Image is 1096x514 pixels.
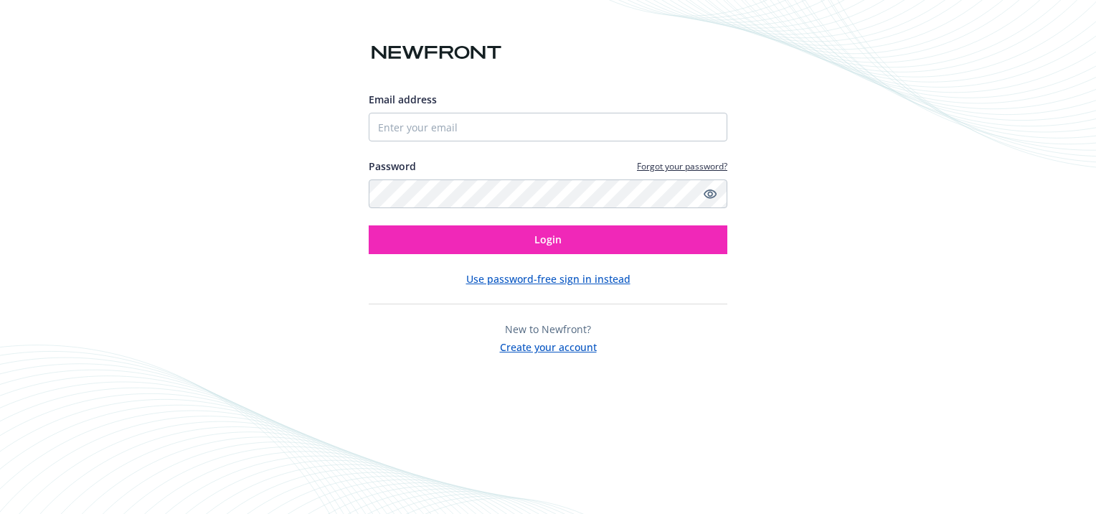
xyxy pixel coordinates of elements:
button: Use password-free sign in instead [466,271,630,286]
label: Password [369,159,416,174]
input: Enter your email [369,113,727,141]
a: Forgot your password? [637,160,727,172]
a: Show password [701,185,719,202]
input: Enter your password [369,179,727,208]
span: Email address [369,93,437,106]
img: Newfront logo [369,40,504,65]
button: Login [369,225,727,254]
button: Create your account [500,337,597,355]
span: New to Newfront? [505,322,591,336]
span: Login [534,233,562,246]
